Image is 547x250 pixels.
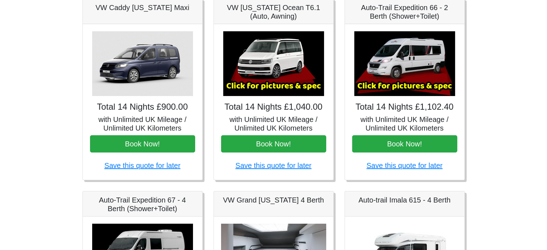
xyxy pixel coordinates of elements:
h5: with Unlimited UK Mileage / Unlimited UK Kilometers [221,115,326,132]
h4: Total 14 Nights £1,040.00 [221,102,326,112]
a: Save this quote for later [104,162,180,169]
h5: VW Grand [US_STATE] 4 Berth [221,196,326,204]
button: Book Now! [221,135,326,153]
h5: with Unlimited UK Mileage / Unlimited UK Kilometers [352,115,457,132]
h5: Auto-Trail Expedition 67 - 4 Berth (Shower+Toilet) [90,196,195,213]
a: Save this quote for later [236,162,311,169]
h4: Total 14 Nights £1,102.40 [352,102,457,112]
h4: Total 14 Nights £900.00 [90,102,195,112]
h5: with Unlimited UK Mileage / Unlimited UK Kilometers [90,115,195,132]
h5: Auto-Trail Expedition 66 - 2 Berth (Shower+Toilet) [352,3,457,21]
img: Auto-Trail Expedition 66 - 2 Berth (Shower+Toilet) [354,31,455,96]
h5: VW [US_STATE] Ocean T6.1 (Auto, Awning) [221,3,326,21]
img: VW California Ocean T6.1 (Auto, Awning) [223,31,324,96]
button: Book Now! [352,135,457,153]
h5: VW Caddy [US_STATE] Maxi [90,3,195,12]
a: Save this quote for later [367,162,443,169]
button: Book Now! [90,135,195,153]
img: VW Caddy California Maxi [92,31,193,96]
h5: Auto-trail Imala 615 - 4 Berth [352,196,457,204]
